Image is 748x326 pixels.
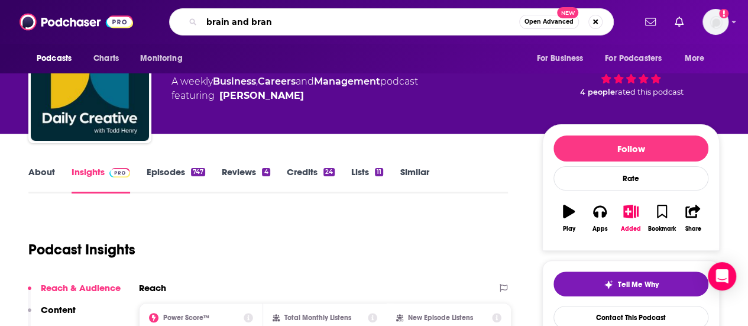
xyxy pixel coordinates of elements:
[605,50,662,67] span: For Podcasters
[597,47,679,70] button: open menu
[375,168,383,176] div: 11
[41,282,121,293] p: Reach & Audience
[323,168,335,176] div: 24
[702,9,728,35] img: User Profile
[314,76,380,87] a: Management
[284,314,351,322] h2: Total Monthly Listens
[20,11,133,33] img: Podchaser - Follow, Share and Rate Podcasts
[109,168,130,177] img: Podchaser Pro
[580,88,615,96] span: 4 people
[584,197,615,240] button: Apps
[28,282,121,304] button: Reach & Audience
[553,272,708,296] button: tell me why sparkleTell Me Why
[648,225,676,233] div: Bookmark
[646,197,677,240] button: Bookmark
[86,47,126,70] a: Charts
[171,89,418,103] span: featuring
[604,280,613,289] img: tell me why sparkle
[256,76,258,87] span: ,
[139,282,166,293] h2: Reach
[41,304,76,315] p: Content
[219,89,304,103] a: Todd Henry
[553,197,584,240] button: Play
[519,15,579,29] button: Open AdvancedNew
[708,262,736,291] div: Open Intercom Messenger
[615,88,684,96] span: rated this podcast
[28,304,76,326] button: Content
[553,135,708,162] button: Follow
[140,50,182,67] span: Monitoring
[553,166,708,191] div: Rate
[670,12,688,32] a: Show notifications dropdown
[719,9,728,18] svg: Add a profile image
[31,22,149,141] img: Daily Creative with Todd Henry
[702,9,728,35] button: Show profile menu
[557,7,578,18] span: New
[132,47,197,70] button: open menu
[296,76,314,87] span: and
[147,166,205,193] a: Episodes747
[222,166,270,193] a: Reviews4
[163,314,209,322] h2: Power Score™
[72,166,130,193] a: InsightsPodchaser Pro
[408,314,473,322] h2: New Episode Listens
[28,47,87,70] button: open menu
[685,50,705,67] span: More
[213,76,256,87] a: Business
[528,47,598,70] button: open menu
[685,225,701,233] div: Share
[258,76,296,87] a: Careers
[621,225,641,233] div: Added
[28,241,135,259] h1: Podcast Insights
[524,19,574,25] span: Open Advanced
[171,75,418,103] div: A weekly podcast
[616,197,646,240] button: Added
[28,166,55,193] a: About
[676,47,720,70] button: open menu
[592,225,608,233] div: Apps
[37,50,72,67] span: Podcasts
[262,168,270,176] div: 4
[287,166,335,193] a: Credits24
[202,12,519,31] input: Search podcasts, credits, & more...
[536,50,583,67] span: For Business
[678,197,708,240] button: Share
[618,280,659,289] span: Tell Me Why
[563,225,575,233] div: Play
[93,50,119,67] span: Charts
[640,12,660,32] a: Show notifications dropdown
[400,166,429,193] a: Similar
[702,9,728,35] span: Logged in as hannah.bishop
[191,168,205,176] div: 747
[351,166,383,193] a: Lists11
[169,8,614,35] div: Search podcasts, credits, & more...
